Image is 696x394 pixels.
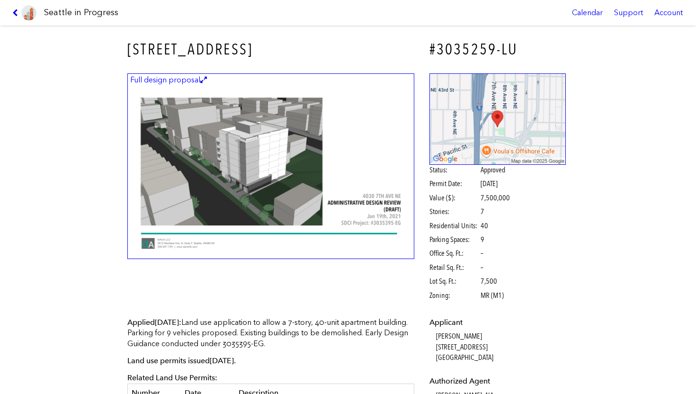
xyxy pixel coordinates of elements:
[127,73,414,260] img: 1.jpg
[429,262,479,273] span: Retail Sq. Ft.:
[44,7,118,18] h1: Seattle in Progress
[481,206,484,217] span: 7
[429,206,479,217] span: Stories:
[481,262,483,273] span: –
[127,318,181,327] span: Applied :
[429,290,479,301] span: Zoning:
[481,179,498,188] span: [DATE]
[481,290,504,301] span: MR (M1)
[127,373,217,382] span: Related Land Use Permits:
[127,356,414,366] p: Land use permits issued .
[481,234,484,245] span: 9
[429,39,566,60] h4: #3035259-LU
[429,248,479,259] span: Office Sq. Ft.:
[429,276,479,287] span: Lot Sq. Ft.:
[210,356,234,365] span: [DATE]
[481,276,497,287] span: 7,500
[481,193,510,203] span: 7,500,000
[429,179,479,189] span: Permit Date:
[481,165,505,175] span: Approved
[429,193,479,203] span: Value ($):
[429,234,479,245] span: Parking Spaces:
[481,248,483,259] span: –
[127,73,414,260] a: Full design proposal
[127,317,414,349] p: Land use application to allow a 7-story, 40-unit apartment building. Parking for 9 vehicles propo...
[127,39,414,60] h3: [STREET_ADDRESS]
[129,75,208,85] figcaption: Full design proposal
[429,317,566,328] dt: Applicant
[429,165,479,175] span: Status:
[436,331,566,363] dd: [PERSON_NAME] [STREET_ADDRESS] [GEOGRAPHIC_DATA]
[481,221,488,231] span: 40
[155,318,179,327] span: [DATE]
[429,221,479,231] span: Residential Units:
[21,5,36,20] img: favicon-96x96.png
[429,73,566,165] img: staticmap
[429,376,566,386] dt: Authorized Agent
